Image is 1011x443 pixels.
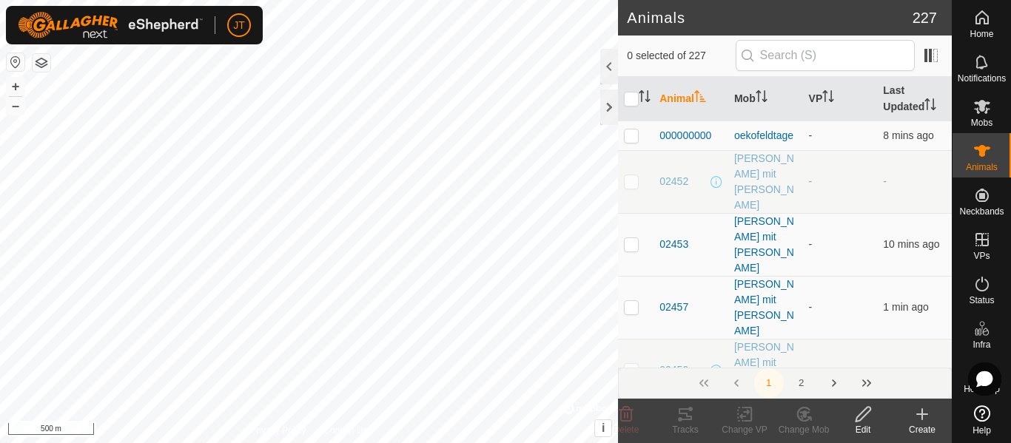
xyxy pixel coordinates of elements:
span: Delete [614,425,639,435]
div: Change Mob [774,423,833,436]
input: Search (S) [736,40,915,71]
app-display-virtual-paddock-transition: - [809,238,813,250]
app-display-virtual-paddock-transition: - [809,129,813,141]
span: Notifications [958,74,1006,83]
span: 02453 [659,237,688,252]
span: Infra [973,340,990,349]
span: 227 [913,7,937,29]
div: Change VP [715,423,774,436]
p-sorticon: Activate to sort [694,92,706,104]
span: i [602,422,605,434]
span: - [883,175,887,187]
p-sorticon: Activate to sort [756,92,768,104]
span: 0 selected of 227 [627,48,735,64]
div: Tracks [656,423,715,436]
button: 2 [787,368,816,398]
p-sorticon: Activate to sort [639,92,651,104]
span: 000000000 [659,128,711,143]
button: Last Page [852,368,881,398]
img: Gallagher Logo [18,12,203,38]
a: Privacy Policy [251,424,306,437]
span: Heatmap [964,385,1000,393]
span: 02459 [659,362,688,378]
div: Create [893,423,952,436]
span: 25 Aug 2025, 8:07 pm [883,238,939,250]
span: 25 Aug 2025, 8:09 pm [883,129,933,141]
div: [PERSON_NAME] mit [PERSON_NAME] [734,339,797,402]
div: [PERSON_NAME] mit [PERSON_NAME] [734,214,797,276]
span: JT [233,18,245,33]
button: – [7,97,24,115]
p-sorticon: Activate to sort [924,101,936,112]
span: Mobs [971,118,992,127]
button: + [7,78,24,95]
span: Animals [966,163,998,172]
div: [PERSON_NAME] mit [PERSON_NAME] [734,151,797,213]
button: Map Layers [33,54,50,72]
a: Contact Us [323,424,367,437]
button: Next Page [819,368,849,398]
div: oekofeldtage [734,128,797,143]
button: Reset Map [7,53,24,71]
app-display-virtual-paddock-transition: - [809,364,813,376]
span: 02452 [659,174,688,189]
span: Help [973,426,991,435]
span: - [883,364,887,376]
a: Help [953,399,1011,441]
p-sorticon: Activate to sort [822,92,834,104]
th: Last Updated [877,77,952,121]
button: i [595,420,611,436]
span: VPs [973,251,990,260]
app-display-virtual-paddock-transition: - [809,175,813,187]
th: Animal [654,77,728,121]
div: [PERSON_NAME] mit [PERSON_NAME] [734,277,797,339]
button: 1 [754,368,784,398]
span: 25 Aug 2025, 8:16 pm [883,301,928,313]
span: Status [969,296,994,305]
h2: Animals [627,9,912,27]
span: Home [970,30,993,38]
app-display-virtual-paddock-transition: - [809,301,813,313]
span: 02457 [659,300,688,315]
th: VP [803,77,878,121]
th: Mob [728,77,803,121]
div: Edit [833,423,893,436]
span: Neckbands [959,207,1004,216]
